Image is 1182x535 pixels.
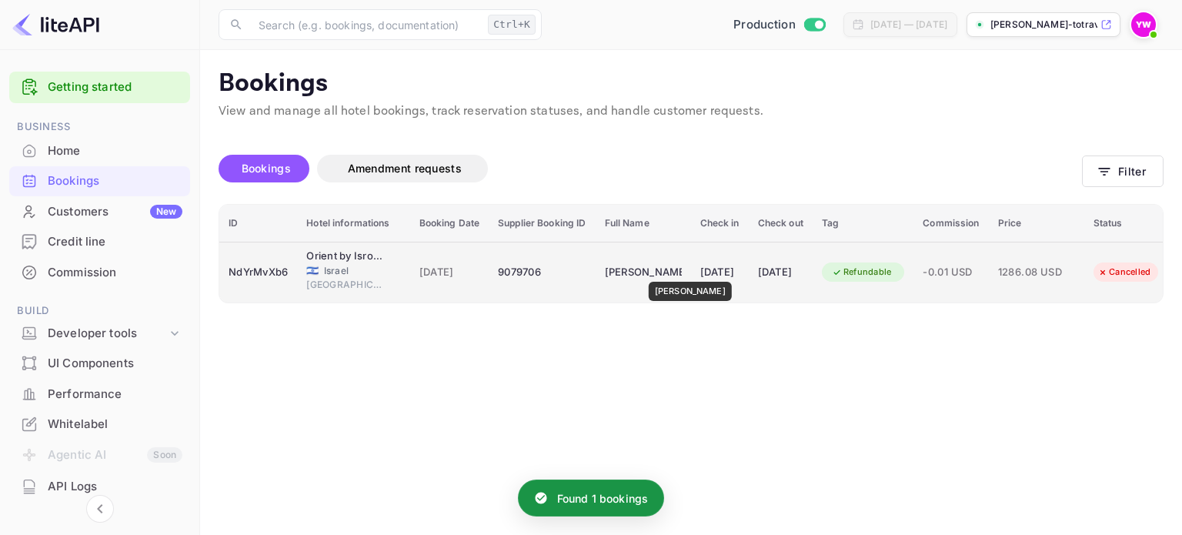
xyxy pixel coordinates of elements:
span: Build [9,303,190,319]
a: Commission [9,258,190,286]
div: [DATE] [700,260,740,285]
th: Check in [691,205,749,242]
a: Getting started [48,79,182,96]
div: Customers [48,203,182,221]
div: Orient by Isrotel exclusive [306,249,383,264]
div: Home [48,142,182,160]
p: Bookings [219,69,1164,99]
div: Getting started [9,72,190,103]
img: Yahav Winkler [1131,12,1156,37]
span: Bookings [242,162,291,175]
span: [DATE] [419,264,480,281]
div: Refundable [822,262,902,282]
th: Commission [913,205,988,242]
span: Israel [324,264,401,278]
span: -0.01 USD [923,264,979,281]
span: Business [9,119,190,135]
span: 1286.08 USD [998,264,1075,281]
th: Full Name [596,205,691,242]
p: Found 1 bookings [557,490,648,507]
div: Performance [48,386,182,403]
div: NdYrMvXb6 [229,260,288,285]
button: Collapse navigation [86,495,114,523]
div: account-settings tabs [219,155,1082,182]
div: UI Components [48,355,182,373]
div: Ctrl+K [488,15,536,35]
div: API Logs [48,478,182,496]
input: Search (e.g. bookings, documentation) [249,9,482,40]
div: Credit line [48,233,182,251]
th: Status [1084,205,1179,242]
table: booking table [219,205,1179,303]
span: Amendment requests [348,162,462,175]
span: Israel [306,266,319,276]
th: Check out [749,205,813,242]
button: Filter [1082,155,1164,187]
a: Whitelabel [9,410,190,438]
p: [PERSON_NAME]-totravel... [990,18,1097,32]
div: Whitelabel [48,416,182,433]
span: [GEOGRAPHIC_DATA] [306,278,383,292]
div: Developer tools [48,325,167,343]
a: API Logs [9,472,190,500]
img: LiteAPI logo [12,12,99,37]
div: MAOZ EZRA [605,260,682,285]
th: ID [219,205,297,242]
p: View and manage all hotel bookings, track reservation statuses, and handle customer requests. [219,102,1164,121]
a: CustomersNew [9,197,190,226]
span: Production [733,16,796,34]
a: UI Components [9,349,190,377]
div: UI Components [9,349,190,379]
div: New [150,205,182,219]
th: Tag [813,205,914,242]
div: Bookings [48,172,182,190]
div: [DATE] [758,260,803,285]
div: Commission [48,264,182,282]
div: 9079706 [498,260,586,285]
div: CustomersNew [9,197,190,227]
div: [DATE] — [DATE] [870,18,947,32]
div: Performance [9,380,190,410]
a: Bookings [9,166,190,195]
div: Credit line [9,227,190,257]
th: Hotel informations [297,205,409,242]
div: Developer tools [9,320,190,347]
a: Credit line [9,227,190,256]
a: Home [9,136,190,165]
a: Performance [9,380,190,408]
div: API Logs [9,472,190,502]
div: Whitelabel [9,410,190,440]
th: Supplier Booking ID [489,205,595,242]
div: Commission [9,258,190,288]
div: Switch to Sandbox mode [727,16,831,34]
div: Home [9,136,190,166]
th: Booking Date [410,205,489,242]
div: Cancelled [1087,262,1160,282]
th: Price [989,205,1084,242]
div: Bookings [9,166,190,196]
